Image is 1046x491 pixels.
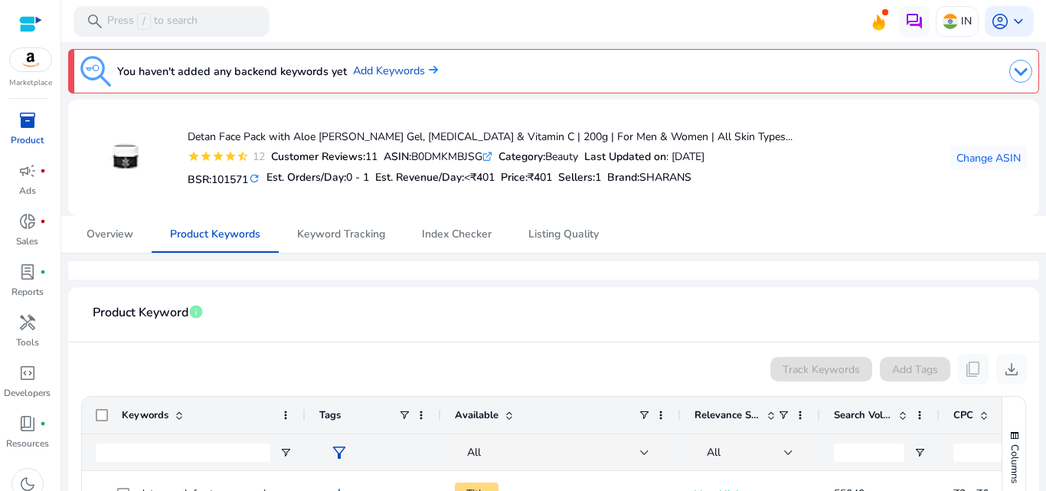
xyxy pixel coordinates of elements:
[237,150,249,162] mat-icon: star_half
[249,149,265,165] div: 12
[1008,444,1021,483] span: Columns
[40,269,46,275] span: fiber_manual_record
[1009,12,1028,31] span: keyboard_arrow_down
[607,170,637,185] span: Brand
[953,444,1024,462] input: CPC Filter Input
[422,229,492,240] span: Index Checker
[211,172,248,187] span: 101571
[639,170,691,185] span: SHARANS
[248,172,260,186] mat-icon: refresh
[188,304,204,319] span: info
[346,170,369,185] span: 0 - 1
[80,56,111,87] img: keyword-tracking.svg
[117,62,347,80] h3: You haven't added any backend keywords yet
[425,65,438,74] img: arrow-right.svg
[384,149,492,165] div: B0DMKMBJSG
[16,336,39,349] p: Tools
[330,444,348,462] span: filter_alt
[19,184,36,198] p: Ads
[18,162,37,180] span: campaign
[6,437,49,450] p: Resources
[40,218,46,224] span: fiber_manual_record
[695,408,760,422] span: Relevance Score
[464,170,495,185] span: <₹401
[584,149,704,165] div: : [DATE]
[384,149,411,164] b: ASIN:
[16,234,38,248] p: Sales
[498,149,545,164] b: Category:
[188,150,200,162] mat-icon: star
[319,408,341,422] span: Tags
[266,172,369,185] h5: Est. Orders/Day:
[107,13,198,30] p: Press to search
[200,150,212,162] mat-icon: star
[18,364,37,382] span: code_blocks
[18,263,37,281] span: lab_profile
[595,170,601,185] span: 1
[271,149,378,165] div: 11
[96,444,270,462] input: Keywords Filter Input
[991,12,1009,31] span: account_circle
[170,229,260,240] span: Product Keywords
[10,48,51,71] img: amazon.svg
[996,354,1027,385] button: download
[584,149,666,164] b: Last Updated on
[834,408,892,422] span: Search Volume
[40,168,46,174] span: fiber_manual_record
[707,445,721,460] span: All
[271,149,365,164] b: Customer Reviews:
[353,63,438,80] a: Add Keywords
[914,447,926,459] button: Open Filter Menu
[1009,60,1032,83] img: dropdown-arrow.svg
[279,447,292,459] button: Open Filter Menu
[18,313,37,332] span: handyman
[137,13,151,30] span: /
[4,386,51,400] p: Developers
[455,408,498,422] span: Available
[297,229,385,240] span: Keyword Tracking
[18,111,37,129] span: inventory_2
[956,150,1021,166] span: Change ASIN
[18,414,37,433] span: book_4
[40,421,46,427] span: fiber_manual_record
[943,14,958,29] img: in.svg
[498,149,578,165] div: Beauty
[834,444,904,462] input: Search Volume Filter Input
[953,408,973,422] span: CPC
[188,131,793,144] h4: Detan Face Pack with Aloe [PERSON_NAME] Gel, [MEDICAL_DATA] & Vitamin C | 200g | For Men & Women ...
[9,77,52,89] p: Marketplace
[528,229,599,240] span: Listing Quality
[375,172,495,185] h5: Est. Revenue/Day:
[87,229,133,240] span: Overview
[1002,360,1021,378] span: download
[961,8,972,34] p: IN
[93,300,188,326] span: Product Keyword
[558,172,601,185] h5: Sellers:
[122,408,168,422] span: Keywords
[188,170,260,187] h5: BSR:
[18,212,37,231] span: donut_small
[212,150,224,162] mat-icon: star
[950,146,1027,170] button: Change ASIN
[607,172,691,185] h5: :
[528,170,552,185] span: ₹401
[224,150,237,162] mat-icon: star
[467,445,481,460] span: All
[98,129,155,187] img: 31C72RAf7ZL._SS40_.jpg
[501,172,552,185] h5: Price:
[11,133,44,147] p: Product
[86,12,104,31] span: search
[11,285,44,299] p: Reports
